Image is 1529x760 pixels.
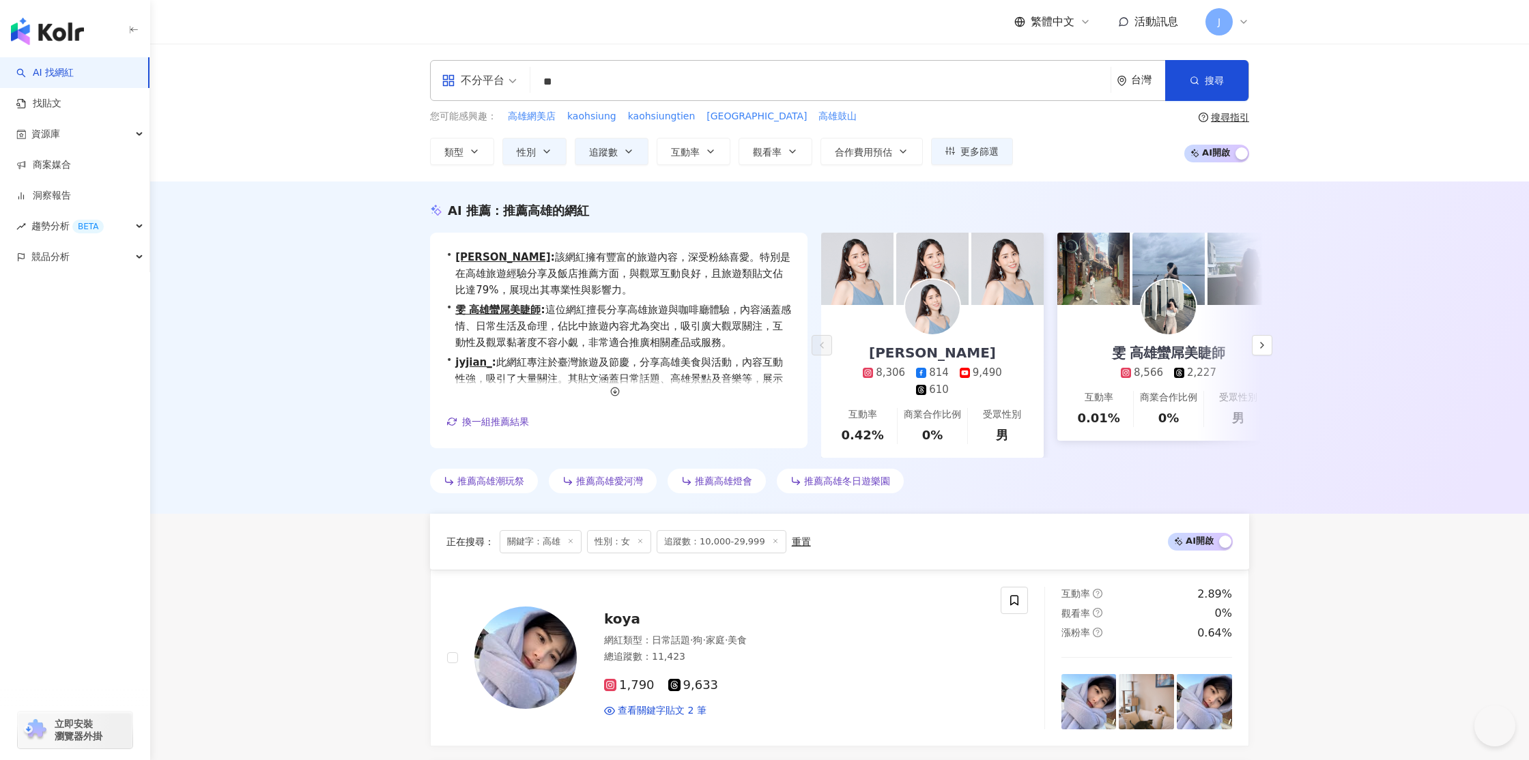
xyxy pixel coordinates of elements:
button: 觀看率 [739,138,812,165]
div: 商業合作比例 [1140,391,1197,405]
button: 更多篩選 [931,138,1013,165]
span: 狗 [693,634,702,645]
span: 查看關鍵字貼文 2 筆 [618,704,706,718]
span: environment [1117,76,1127,86]
div: 總追蹤數 ： 11,423 [604,650,984,664]
button: 換一組推薦結果 [446,411,530,432]
img: post-image [1061,674,1117,729]
button: 互動率 [657,138,730,165]
div: • [446,302,791,351]
span: J [1218,14,1220,29]
div: 0% [922,426,943,443]
span: 追蹤數 [589,147,618,158]
button: 搜尋 [1165,60,1248,101]
img: logo [11,18,84,45]
span: 關鍵字：高雄 [500,530,582,553]
span: 您可能感興趣： [430,110,497,123]
a: 雯 高雄蠻屌美睫師8,5662,227互動率0.01%商業合作比例0%受眾性別男 [1057,305,1280,441]
button: 高雄鼓山 [818,109,857,124]
iframe: Help Scout Beacon - Open [1474,705,1515,746]
span: 互動率 [1061,588,1090,599]
span: [GEOGRAPHIC_DATA] [706,110,807,123]
span: 推薦高雄冬日遊樂園 [804,476,890,486]
a: 洞察報告 [16,189,71,203]
span: 家庭 [706,634,725,645]
div: 9,490 [973,366,1002,380]
a: 找貼文 [16,97,61,111]
span: 性別 [517,147,536,158]
span: 競品分析 [31,242,70,272]
span: 推薦高雄燈會 [695,476,752,486]
span: 推薦高雄潮玩祭 [457,476,524,486]
div: 2.89% [1197,587,1232,602]
a: chrome extension立即安裝 瀏覽器外掛 [18,712,132,748]
span: question-circle [1199,113,1208,122]
div: 610 [929,383,949,397]
div: 男 [996,426,1008,443]
span: 1,790 [604,678,655,692]
img: post-image [1177,674,1232,729]
div: 重置 [792,536,811,547]
span: 合作費用預估 [835,147,892,158]
span: 推薦高雄愛河灣 [576,476,643,486]
div: 0.01% [1077,409,1119,426]
button: 合作費用預估 [820,138,923,165]
span: 美食 [728,634,747,645]
span: 趨勢分析 [31,211,104,242]
span: 繁體中文 [1031,14,1074,29]
span: : [551,251,555,263]
span: koya [604,611,640,627]
span: rise [16,222,26,231]
span: appstore [442,74,455,87]
div: 不分平台 [442,70,504,91]
div: 0% [1215,606,1232,621]
span: 此網紅專注於臺灣旅遊及節慶，分享高雄美食與活動，內容互動性強，吸引了大量關注。其貼文涵蓋日常話題、高雄景點及音樂等，展示多元化的生活方式，能引起粉絲共鳴，特別適合品牌合作。 [455,354,791,403]
span: 該網紅擁有豐富的旅遊內容，深受粉絲喜愛。特別是在高雄旅遊經驗分享及飯店推薦方面，與觀眾互動良好，且旅遊類貼文佔比達79%，展現出其專業性與影響力。 [455,249,791,298]
div: 受眾性別 [1219,391,1257,405]
a: 查看關鍵字貼文 2 筆 [604,704,706,718]
span: 漲粉率 [1061,627,1090,638]
img: chrome extension [22,719,48,741]
img: KOL Avatar [905,280,960,334]
div: 814 [929,366,949,380]
span: 換一組推薦結果 [462,416,529,427]
img: post-image [821,233,894,305]
button: 高雄網美店 [507,109,556,124]
span: kaohsiung [567,110,616,123]
div: AI 推薦 ： [448,202,589,219]
div: 0.64% [1197,626,1232,641]
span: 搜尋 [1205,75,1224,86]
button: 性別 [502,138,567,165]
img: post-image [1119,674,1174,729]
div: 男 [1232,409,1244,426]
div: 2,227 [1187,366,1216,380]
img: post-image [1132,233,1205,305]
div: 8,566 [1134,366,1163,380]
span: 9,633 [668,678,719,692]
span: : [541,304,545,316]
span: kaohsiungtien [628,110,696,123]
img: post-image [1057,233,1130,305]
img: post-image [896,233,969,305]
div: BETA [72,220,104,233]
a: [PERSON_NAME]8,3068149,490610互動率0.42%商業合作比例0%受眾性別男 [821,305,1044,458]
span: 追蹤數：10,000-29,999 [657,530,786,553]
span: question-circle [1093,608,1102,617]
div: 互動率 [848,408,877,422]
div: 網紅類型 ： [604,634,984,647]
div: [PERSON_NAME] [855,343,1010,362]
button: kaohsiungtien [627,109,696,124]
span: 推薦高雄的網紅 [503,203,589,218]
span: 活動訊息 [1134,15,1178,28]
a: 雯 高雄蠻屌美睫師 [455,304,541,316]
span: 日常話題 [652,634,690,645]
a: [PERSON_NAME] [455,251,550,263]
button: [GEOGRAPHIC_DATA] [706,109,808,124]
img: post-image [971,233,1044,305]
a: 商案媒合 [16,158,71,172]
a: searchAI 找網紅 [16,66,74,80]
span: 正在搜尋 ： [446,536,494,547]
div: 0.42% [841,426,883,443]
img: post-image [1208,233,1280,305]
div: 台灣 [1131,74,1165,86]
